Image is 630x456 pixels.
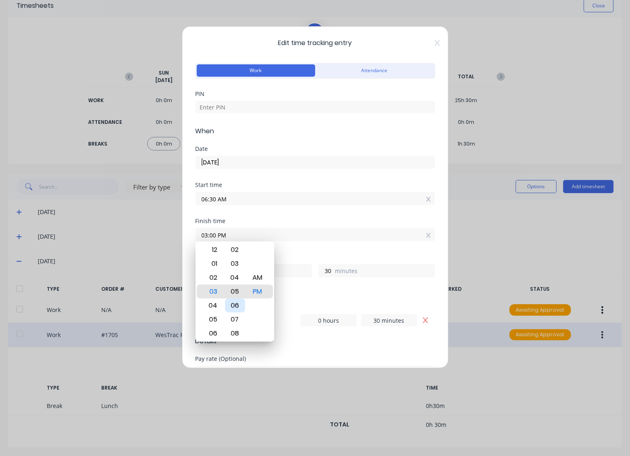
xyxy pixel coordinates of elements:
input: 0 [361,314,417,326]
div: 05 [202,312,223,326]
div: Hours worked [196,254,435,260]
div: 03 [202,285,223,299]
label: minutes [335,267,434,277]
div: 06 [202,326,223,340]
div: 01 [202,257,223,271]
span: Details [196,336,435,346]
span: When [196,126,435,136]
input: 0 [301,314,357,326]
button: Remove Lunch [419,314,432,326]
div: Add breaks [199,303,432,314]
div: 06 [225,299,245,312]
div: AM [248,271,268,285]
input: 0 [319,264,333,277]
div: Start time [196,182,435,188]
div: 04 [225,271,245,285]
div: PM [248,285,268,299]
button: Work [197,64,315,77]
div: Finish time [196,218,435,224]
div: 08 [225,326,245,340]
div: 07 [225,312,245,326]
button: Attendance [315,64,434,77]
div: Breaks [196,290,435,296]
div: Date [196,146,435,152]
input: Enter PIN [196,101,435,113]
div: 03 [225,257,245,271]
div: 02 [202,271,223,285]
div: 05 [225,285,245,299]
div: Minute [224,242,246,342]
div: Hour [201,242,224,342]
div: 04 [202,299,223,312]
div: 02 [225,243,245,257]
span: Edit time tracking entry [196,38,435,48]
div: PIN [196,91,435,97]
div: Pay rate (Optional) [196,356,435,362]
div: 12 [202,243,223,257]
